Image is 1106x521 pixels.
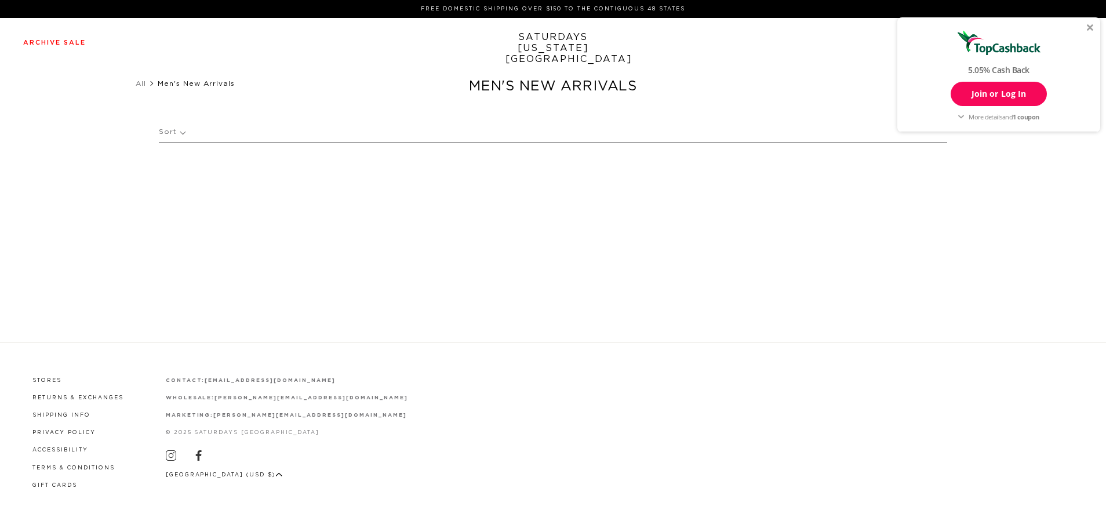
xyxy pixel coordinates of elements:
[28,5,1078,13] p: FREE DOMESTIC SHIPPING OVER $150 TO THE CONTIGUOUS 48 STATES
[32,395,123,400] a: Returns & Exchanges
[136,80,146,87] a: All
[166,395,215,400] strong: wholesale:
[214,395,408,400] a: [PERSON_NAME][EMAIL_ADDRESS][DOMAIN_NAME]
[166,428,408,437] p: © 2025 Saturdays [GEOGRAPHIC_DATA]
[205,378,335,383] a: [EMAIL_ADDRESS][DOMAIN_NAME]
[166,413,214,418] strong: marketing:
[213,413,406,418] a: [PERSON_NAME][EMAIL_ADDRESS][DOMAIN_NAME]
[32,413,90,418] a: Shipping Info
[32,447,88,453] a: Accessibility
[166,471,283,479] button: [GEOGRAPHIC_DATA] (USD $)
[32,483,77,488] a: Gift Cards
[23,39,86,46] a: Archive Sale
[32,430,96,435] a: Privacy Policy
[158,80,235,87] span: Men's New Arrivals
[32,465,115,471] a: Terms & Conditions
[159,119,185,145] p: Sort
[32,378,61,383] a: Stores
[166,378,205,383] strong: contact:
[505,32,601,65] a: SATURDAYS[US_STATE][GEOGRAPHIC_DATA]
